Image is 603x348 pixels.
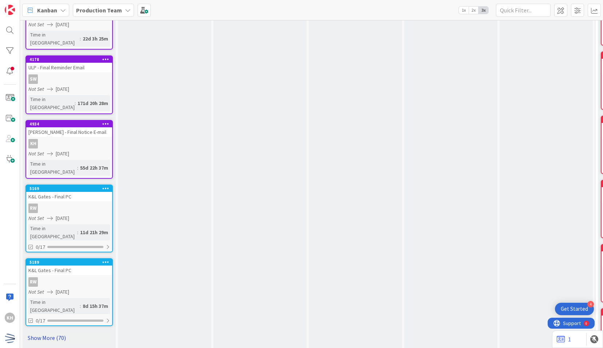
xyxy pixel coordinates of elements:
[26,277,112,287] div: RW
[77,228,78,236] span: :
[29,57,112,62] div: 4178
[28,204,38,213] div: RW
[26,266,112,275] div: K&L Gates - Final PC
[29,260,112,265] div: 5189
[28,289,44,295] i: Not Set
[5,313,15,323] div: KH
[26,192,112,201] div: K&L Gates - Final PC
[26,204,112,213] div: RW
[28,160,77,176] div: Time in [GEOGRAPHIC_DATA]
[26,259,112,266] div: 5189
[555,303,594,315] div: Open Get Started checklist, remaining modules: 4
[26,259,112,275] div: 5189K&L Gates - Final PC
[56,288,69,296] span: [DATE]
[36,317,45,325] span: 0/17
[28,298,80,314] div: Time in [GEOGRAPHIC_DATA]
[5,5,15,15] img: Visit kanbanzone.com
[28,277,38,287] div: RW
[26,185,112,201] div: 5169K&L Gates - Final PC
[80,302,81,310] span: :
[56,150,69,158] span: [DATE]
[496,4,551,17] input: Quick Filter...
[26,74,112,84] div: SW
[26,56,112,63] div: 4178
[28,224,77,240] div: Time in [GEOGRAPHIC_DATA]
[56,85,69,93] span: [DATE]
[26,185,112,192] div: 5169
[26,63,112,72] div: ULP - Final Reminder Email
[28,86,44,92] i: Not Set
[469,7,478,14] span: 2x
[26,139,112,148] div: KH
[25,332,113,344] a: Show More (70)
[37,6,57,15] span: Kanban
[81,302,110,310] div: 8d 15h 37m
[76,7,122,14] b: Production Team
[29,186,112,191] div: 5169
[26,56,112,72] div: 4178ULP - Final Reminder Email
[5,333,15,343] img: avatar
[78,164,110,172] div: 55d 22h 37m
[81,35,110,43] div: 22d 3h 25m
[75,99,76,107] span: :
[76,99,110,107] div: 171d 20h 28m
[78,228,110,236] div: 11d 21h 29m
[77,164,78,172] span: :
[80,35,81,43] span: :
[15,1,33,10] span: Support
[587,301,594,308] div: 4
[26,121,112,137] div: 4934[PERSON_NAME] - Final Notice E-mail
[459,7,469,14] span: 1x
[36,243,45,251] span: 0/17
[28,139,38,148] div: KH
[38,3,40,9] div: 6
[28,95,75,111] div: Time in [GEOGRAPHIC_DATA]
[26,121,112,127] div: 4934
[29,121,112,127] div: 4934
[557,335,571,344] a: 1
[28,31,80,47] div: Time in [GEOGRAPHIC_DATA]
[26,127,112,137] div: [PERSON_NAME] - Final Notice E-mail
[28,21,44,28] i: Not Set
[561,305,588,313] div: Get Started
[28,150,44,157] i: Not Set
[28,215,44,221] i: Not Set
[28,74,38,84] div: SW
[56,214,69,222] span: [DATE]
[478,7,488,14] span: 3x
[56,21,69,28] span: [DATE]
